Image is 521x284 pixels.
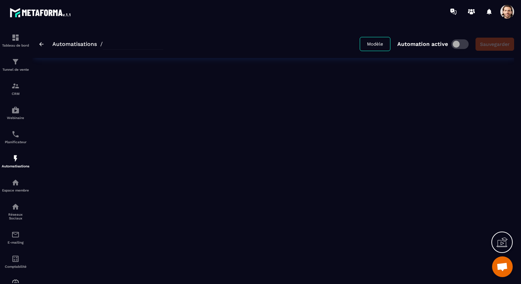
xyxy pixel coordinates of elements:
img: formation [11,58,20,66]
p: Webinaire [2,116,29,120]
img: social-network [11,203,20,211]
img: logo [10,6,72,19]
p: Tunnel de vente [2,68,29,71]
a: formationformationTableau de bord [2,28,29,52]
img: automations [11,154,20,163]
a: automationsautomationsWebinaire [2,101,29,125]
p: Planificateur [2,140,29,144]
a: accountantaccountantComptabilité [2,249,29,274]
a: Automatisations [52,41,97,47]
span: / [100,41,103,47]
img: accountant [11,255,20,263]
p: Espace membre [2,188,29,192]
a: schedulerschedulerPlanificateur [2,125,29,149]
a: social-networksocial-networkRéseaux Sociaux [2,197,29,225]
p: Tableau de bord [2,43,29,47]
p: Comptabilité [2,265,29,268]
img: formation [11,33,20,42]
p: Automation active [397,41,448,47]
a: automationsautomationsEspace membre [2,173,29,197]
img: formation [11,82,20,90]
img: automations [11,106,20,114]
p: Automatisations [2,164,29,168]
img: scheduler [11,130,20,138]
button: Modèle [360,37,390,51]
img: arrow [39,42,44,46]
a: automationsautomationsAutomatisations [2,149,29,173]
p: CRM [2,92,29,96]
p: Réseaux Sociaux [2,213,29,220]
img: email [11,231,20,239]
a: formationformationTunnel de vente [2,52,29,77]
a: formationformationCRM [2,77,29,101]
img: automations [11,178,20,187]
a: emailemailE-mailing [2,225,29,249]
a: Ouvrir le chat [492,256,513,277]
p: E-mailing [2,241,29,244]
